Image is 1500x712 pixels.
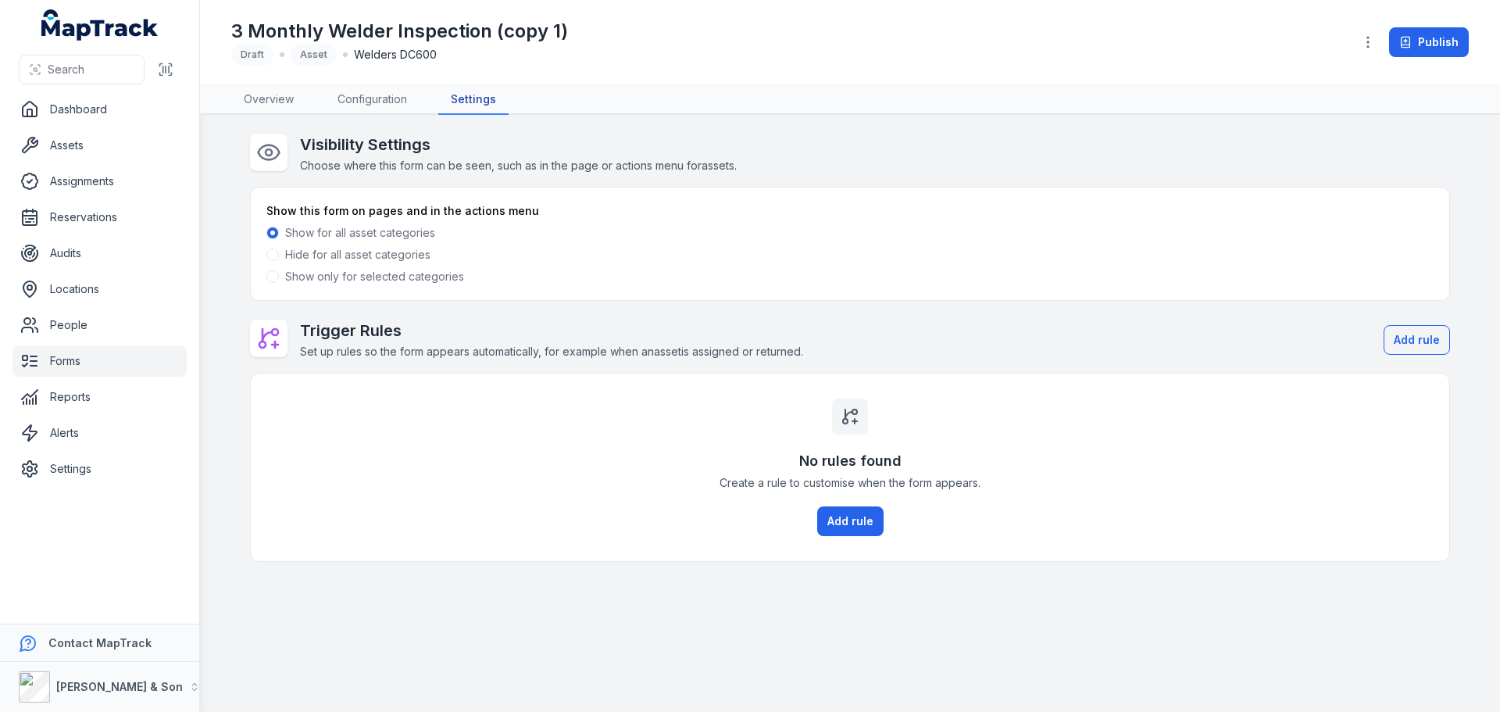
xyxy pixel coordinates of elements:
a: Assets [12,130,187,161]
span: Welders DC600 [354,47,437,63]
strong: Contact MapTrack [48,636,152,649]
a: Alerts [12,417,187,449]
a: Assignments [12,166,187,197]
span: Create a rule to customise when the form appears. [720,475,980,491]
h2: Visibility Settings [300,134,737,156]
label: Show only for selected categories [285,269,464,284]
span: Search [48,62,84,77]
button: Add rule [1384,325,1450,355]
h1: 3 Monthly Welder Inspection (copy 1) [231,19,568,44]
button: Add rule [817,506,884,536]
span: Choose where this form can be seen, such as in the page or actions menu for assets . [300,159,737,172]
h3: No rules found [799,450,902,472]
a: Forms [12,345,187,377]
a: Configuration [325,85,420,115]
a: Audits [12,238,187,269]
a: Settings [438,85,509,115]
span: Set up rules so the form appears automatically, for example when an asset is assigned or returned. [300,345,803,358]
label: Show for all asset categories [285,225,435,241]
a: Settings [12,453,187,485]
a: People [12,309,187,341]
div: Asset [291,44,337,66]
a: Locations [12,274,187,305]
a: Dashboard [12,94,187,125]
button: Search [19,55,145,84]
label: Hide for all asset categories [285,247,430,263]
button: Publish [1389,27,1469,57]
h2: Trigger Rules [300,320,803,342]
a: MapTrack [41,9,159,41]
div: Draft [231,44,273,66]
a: Reservations [12,202,187,233]
a: Overview [231,85,306,115]
a: Reports [12,381,187,413]
label: Show this form on pages and in the actions menu [266,203,539,219]
strong: [PERSON_NAME] & Son [56,680,183,693]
